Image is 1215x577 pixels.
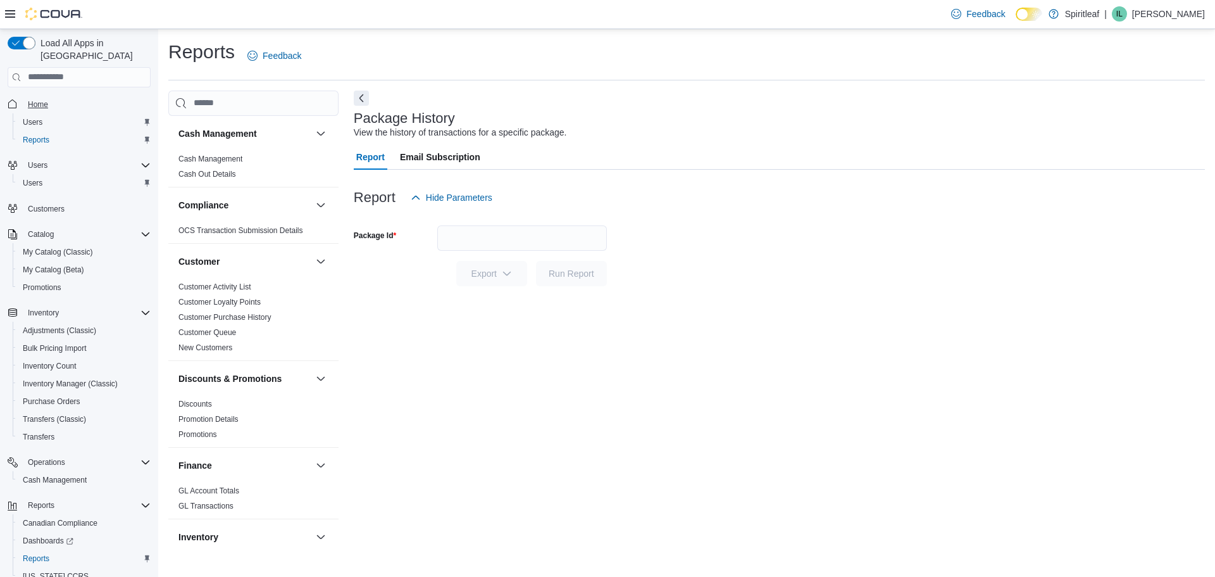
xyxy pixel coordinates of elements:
a: Discounts [178,400,212,409]
button: Cash Management [13,471,156,489]
span: Promotion Details [178,414,239,424]
span: Users [23,178,42,188]
p: | [1104,6,1107,22]
span: Feedback [263,49,301,62]
button: Bulk Pricing Import [13,339,156,357]
div: View the history of transactions for a specific package. [354,126,567,139]
span: Email Subscription [400,144,480,170]
button: Users [23,158,53,173]
span: Hide Parameters [426,191,492,204]
button: Reports [13,131,156,149]
button: Catalog [3,225,156,243]
button: Customers [3,200,156,218]
span: Discounts [178,399,212,409]
div: Isabella L [1112,6,1127,22]
button: Inventory [23,305,64,320]
button: Reports [3,497,156,514]
span: Home [28,99,48,110]
a: Customer Loyalty Points [178,298,261,307]
a: Bulk Pricing Import [18,341,92,356]
span: Catalog [28,229,54,239]
h3: Compliance [178,199,228,212]
span: Cash Out Details [178,169,236,179]
h1: Reports [168,39,235,65]
span: My Catalog (Beta) [23,265,84,275]
a: Promotions [178,430,217,439]
a: Users [18,115,47,130]
button: Hide Parameters [406,185,497,210]
div: Compliance [168,223,339,243]
button: Users [3,156,156,174]
span: Catalog [23,227,151,242]
a: GL Account Totals [178,486,239,495]
button: Users [13,113,156,131]
a: Customer Purchase History [178,313,271,322]
span: Customers [28,204,65,214]
span: Report [356,144,385,170]
a: Canadian Compliance [18,516,103,531]
button: Catalog [23,227,59,242]
h3: Package History [354,111,455,126]
a: Cash Out Details [178,170,236,179]
button: Compliance [313,198,328,213]
a: Users [18,175,47,191]
span: Inventory [28,308,59,318]
h3: Report [354,190,396,205]
a: My Catalog (Beta) [18,262,89,277]
span: Load All Apps in [GEOGRAPHIC_DATA] [35,37,151,62]
button: My Catalog (Classic) [13,243,156,261]
span: Reports [23,498,151,513]
a: Purchase Orders [18,394,85,409]
span: Cash Management [18,472,151,488]
button: Canadian Compliance [13,514,156,532]
a: Transfers [18,429,59,445]
a: Reports [18,551,54,566]
button: Run Report [536,261,607,286]
a: Promotions [18,280,66,295]
h3: Customer [178,255,220,268]
span: Home [23,96,151,112]
span: Dashboards [18,533,151,548]
input: Dark Mode [1016,8,1042,21]
button: My Catalog (Beta) [13,261,156,279]
span: Reports [28,500,54,510]
a: Customer Activity List [178,282,251,291]
div: Customer [168,279,339,360]
span: My Catalog (Classic) [23,247,93,257]
span: Users [28,160,47,170]
span: New Customers [178,343,232,353]
a: GL Transactions [178,502,234,510]
button: Export [456,261,527,286]
span: Adjustments (Classic) [23,326,96,336]
a: Dashboards [18,533,78,548]
span: Feedback [966,8,1005,20]
div: Discounts & Promotions [168,396,339,447]
a: Transfers (Classic) [18,412,91,427]
span: Run Report [549,267,594,280]
button: Transfers (Classic) [13,410,156,428]
h3: Inventory [178,531,218,543]
div: Cash Management [168,151,339,187]
span: Users [23,158,151,173]
button: Next [354,91,369,106]
a: OCS Transaction Submission Details [178,226,303,235]
button: Home [3,95,156,113]
button: Inventory [3,304,156,322]
span: Canadian Compliance [23,518,97,528]
a: Feedback [946,1,1010,27]
span: Inventory [23,305,151,320]
span: Inventory Manager (Classic) [18,376,151,391]
span: Customer Purchase History [178,312,271,322]
span: Promotions [18,280,151,295]
a: New Customers [178,343,232,352]
span: Cash Management [178,154,242,164]
span: Customer Activity List [178,282,251,292]
span: Canadian Compliance [18,516,151,531]
button: Customer [178,255,311,268]
a: Cash Management [18,472,92,488]
button: Promotions [13,279,156,296]
button: Customer [313,254,328,269]
button: Inventory Manager (Classic) [13,375,156,393]
a: Feedback [242,43,306,68]
p: Spiritleaf [1065,6,1099,22]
